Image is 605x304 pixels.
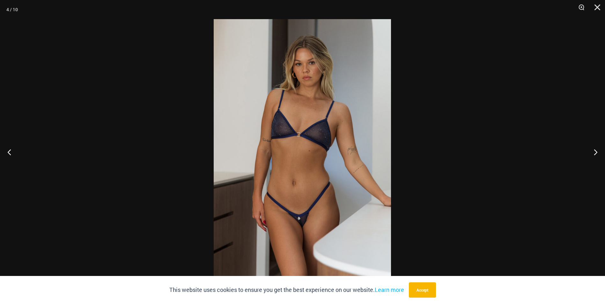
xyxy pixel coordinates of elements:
[169,285,404,295] p: This website uses cookies to ensure you get the best experience on our website.
[214,19,391,285] img: Wild Born Glitter Ink 1122 Top 605 Bottom 01
[375,286,404,293] a: Learn more
[409,282,436,298] button: Accept
[6,5,18,14] div: 4 / 10
[581,136,605,168] button: Next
